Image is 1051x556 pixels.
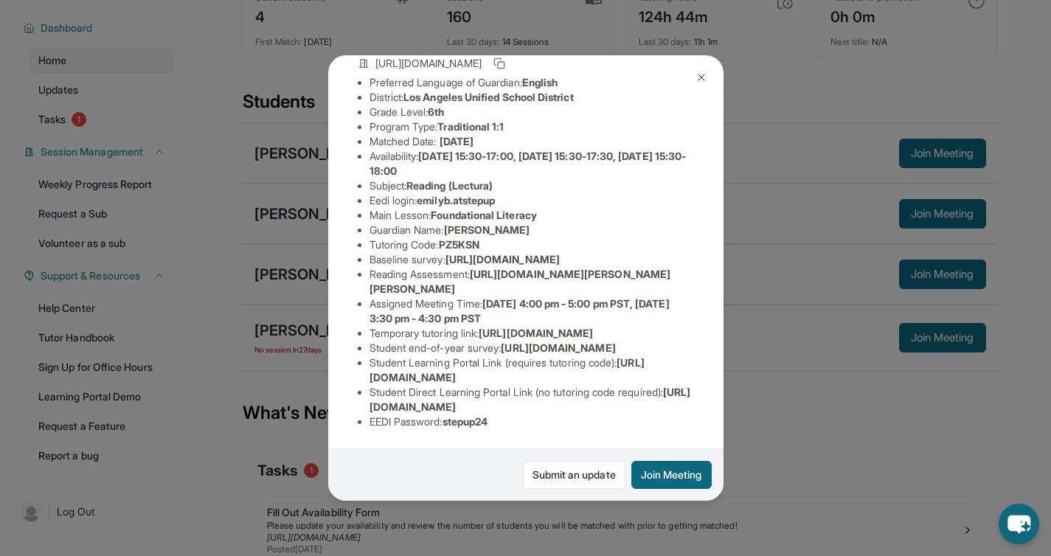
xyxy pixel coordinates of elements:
li: Tutoring Code : [370,237,694,252]
span: Traditional 1:1 [437,120,504,133]
button: Join Meeting [631,461,712,489]
li: Matched Date: [370,134,694,149]
span: [URL][DOMAIN_NAME] [445,253,560,265]
span: Foundational Literacy [431,209,536,221]
span: English [522,76,558,88]
li: EEDI Password : [370,414,694,429]
li: Subject : [370,178,694,193]
span: [PERSON_NAME] [444,223,530,236]
span: [DATE] [440,135,474,147]
span: [DATE] 4:00 pm - 5:00 pm PST, [DATE] 3:30 pm - 4:30 pm PST [370,297,670,324]
li: Student Direct Learning Portal Link (no tutoring code required) : [370,385,694,414]
span: PZ5KSN [439,238,479,251]
li: Program Type: [370,119,694,134]
li: Availability: [370,149,694,178]
li: Guardian Name : [370,223,694,237]
span: Reading (Lectura) [406,179,493,192]
img: Close Icon [696,72,707,83]
li: Student Learning Portal Link (requires tutoring code) : [370,355,694,385]
span: [URL][DOMAIN_NAME][PERSON_NAME][PERSON_NAME] [370,268,671,295]
a: Submit an update [523,461,625,489]
span: [URL][DOMAIN_NAME] [501,341,615,354]
li: Reading Assessment : [370,267,694,296]
span: [URL][DOMAIN_NAME] [479,327,593,339]
li: Grade Level: [370,105,694,119]
span: stepup24 [443,415,488,428]
li: Main Lesson : [370,208,694,223]
span: [URL][DOMAIN_NAME] [375,56,482,71]
li: District: [370,90,694,105]
span: 6th [428,105,444,118]
li: Baseline survey : [370,252,694,267]
li: Student end-of-year survey : [370,341,694,355]
span: [DATE] 15:30-17:00, [DATE] 15:30-17:30, [DATE] 15:30-18:00 [370,150,687,177]
li: Assigned Meeting Time : [370,296,694,326]
button: chat-button [999,504,1039,544]
button: Copy link [490,55,508,72]
span: emilyb.atstepup [417,194,495,206]
li: Temporary tutoring link : [370,326,694,341]
span: Los Angeles Unified School District [403,91,573,103]
li: Eedi login : [370,193,694,208]
li: Preferred Language of Guardian: [370,75,694,90]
